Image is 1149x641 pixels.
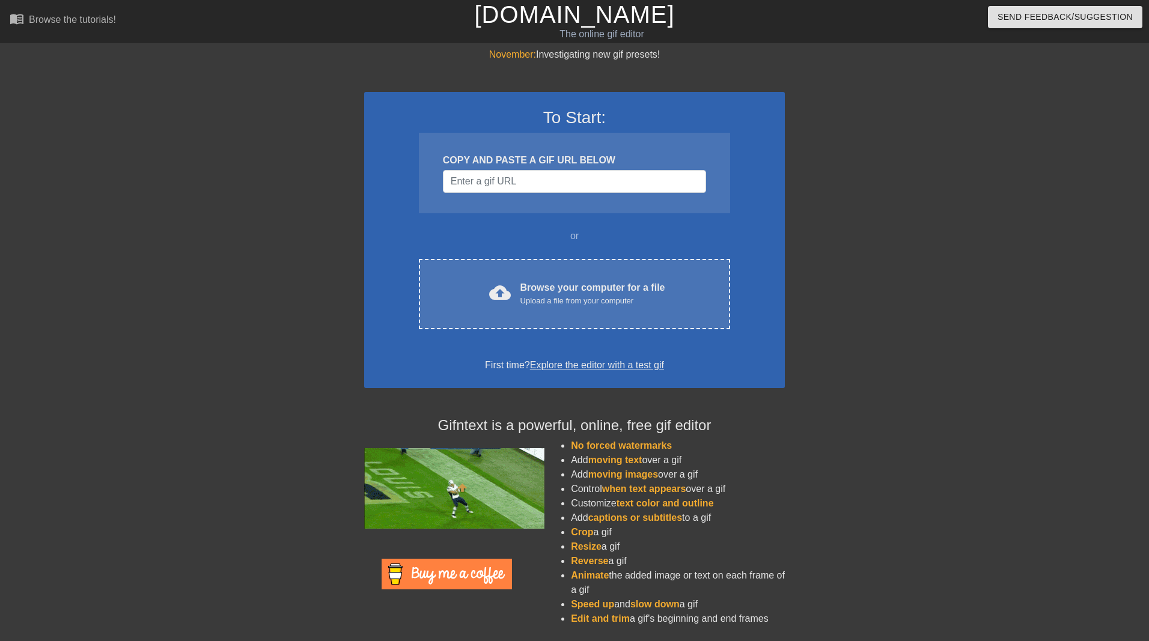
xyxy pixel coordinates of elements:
div: Investigating new gif presets! [364,47,785,62]
li: and a gif [571,597,785,612]
div: Upload a file from your computer [520,295,665,307]
span: text color and outline [617,498,714,508]
div: Browse the tutorials! [29,14,116,25]
a: Explore the editor with a test gif [530,360,664,370]
input: Username [443,170,706,193]
span: Animate [571,570,609,580]
div: or [395,229,754,243]
li: a gif [571,539,785,554]
h3: To Start: [380,108,769,128]
div: COPY AND PASTE A GIF URL BELOW [443,153,706,168]
span: November: [489,49,536,59]
span: Speed up [571,599,614,609]
span: when text appears [602,484,686,494]
li: Add over a gif [571,453,785,467]
li: the added image or text on each frame of a gif [571,568,785,597]
span: Send Feedback/Suggestion [998,10,1133,25]
img: Buy Me A Coffee [382,559,512,589]
span: Reverse [571,556,608,566]
span: moving text [588,455,642,465]
li: Control over a gif [571,482,785,496]
span: moving images [588,469,658,479]
h4: Gifntext is a powerful, online, free gif editor [364,417,785,434]
div: Browse your computer for a file [520,281,665,307]
span: menu_book [10,11,24,26]
div: First time? [380,358,769,372]
a: [DOMAIN_NAME] [474,1,674,28]
li: Customize [571,496,785,511]
li: Add over a gif [571,467,785,482]
li: a gif's beginning and end frames [571,612,785,626]
span: Crop [571,527,593,537]
li: a gif [571,554,785,568]
button: Send Feedback/Suggestion [988,6,1142,28]
span: Edit and trim [571,613,630,624]
span: slow down [630,599,680,609]
span: No forced watermarks [571,440,672,451]
span: Resize [571,541,602,551]
img: football_small.gif [364,448,544,529]
a: Browse the tutorials! [10,11,116,30]
li: Add to a gif [571,511,785,525]
span: cloud_upload [489,282,511,303]
span: captions or subtitles [588,512,682,523]
div: The online gif editor [389,27,814,41]
li: a gif [571,525,785,539]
